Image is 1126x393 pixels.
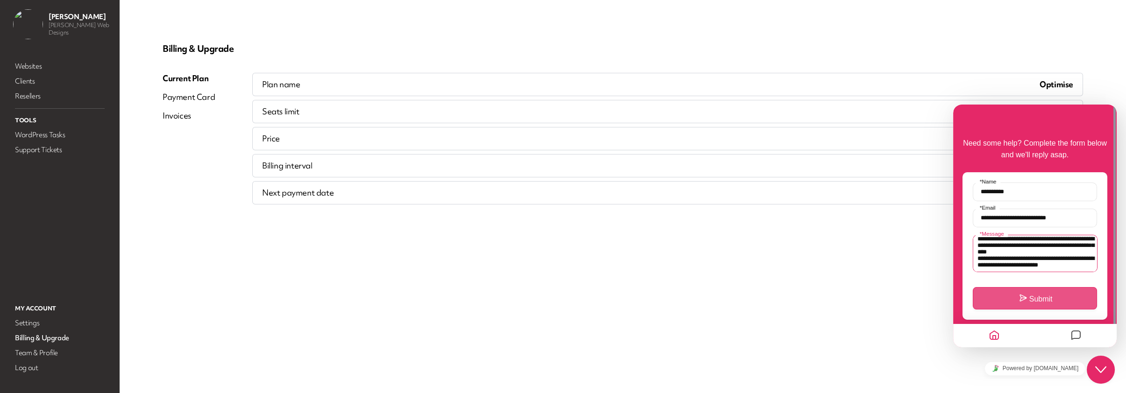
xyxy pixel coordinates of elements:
[163,110,191,129] a: Invoices
[1087,356,1117,384] iframe: chat widget
[13,316,107,330] a: Settings
[13,128,107,141] a: WordPress Tasks
[13,302,107,315] p: My Account
[262,79,300,90] p: Plan name
[13,90,107,103] a: Resellers
[163,43,1083,54] p: Billing & Upgrade
[49,21,112,36] p: [PERSON_NAME] Web Designs
[13,346,107,359] a: Team & Profile
[13,75,107,88] a: Clients
[13,331,107,344] a: Billing & Upgrade
[13,60,107,73] a: Websites
[262,160,313,171] p: Billing interval
[163,110,191,121] div: Invoices
[13,114,107,126] p: Tools
[49,12,112,21] p: [PERSON_NAME]
[163,91,215,103] div: Payment Card
[262,133,280,144] p: Price
[163,73,215,84] div: Current Plan
[262,106,299,117] p: Seats limit
[13,143,107,156] a: Support Tickets
[262,187,334,198] p: Next payment date
[13,361,107,374] a: Log out
[953,358,1117,379] iframe: chat widget
[1040,79,1073,90] p: Optimise
[953,105,1117,347] iframe: chat widget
